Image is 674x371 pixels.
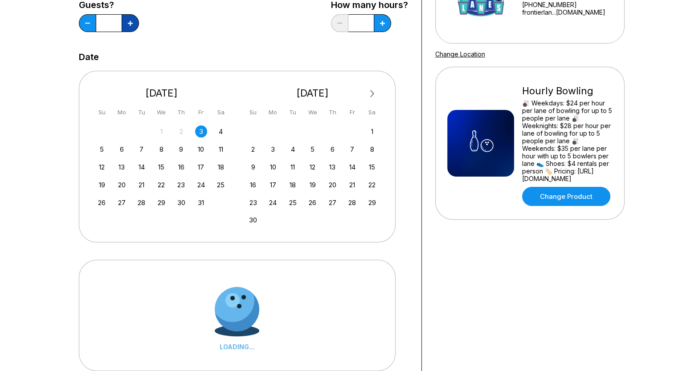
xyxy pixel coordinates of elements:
[96,143,108,155] div: Choose Sunday, October 5th, 2025
[96,197,108,209] div: Choose Sunday, October 26th, 2025
[247,179,259,191] div: Choose Sunday, November 16th, 2025
[366,125,378,137] div: Choose Saturday, November 1st, 2025
[306,143,319,155] div: Choose Wednesday, November 5th, 2025
[135,106,147,118] div: Tu
[116,197,128,209] div: Choose Monday, October 27th, 2025
[175,125,187,137] div: Not available Thursday, October 2nd, 2025
[267,106,279,118] div: Mo
[522,85,613,97] div: Hourly Bowling
[116,106,128,118] div: Mo
[287,106,299,118] div: Tu
[522,1,605,8] div: [PHONE_NUMBER]
[175,143,187,155] div: Choose Thursday, October 9th, 2025
[79,52,99,62] label: Date
[327,197,339,209] div: Choose Thursday, November 27th, 2025
[135,179,147,191] div: Choose Tuesday, October 21st, 2025
[155,197,167,209] div: Choose Wednesday, October 29th, 2025
[195,179,207,191] div: Choose Friday, October 24th, 2025
[195,106,207,118] div: Fr
[195,197,207,209] div: Choose Friday, October 31st, 2025
[116,179,128,191] div: Choose Monday, October 20th, 2025
[195,161,207,173] div: Choose Friday, October 17th, 2025
[327,106,339,118] div: Th
[346,179,358,191] div: Choose Friday, November 21st, 2025
[215,143,227,155] div: Choose Saturday, October 11th, 2025
[155,106,167,118] div: We
[306,197,319,209] div: Choose Wednesday, November 26th, 2025
[116,161,128,173] div: Choose Monday, October 13th, 2025
[247,161,259,173] div: Choose Sunday, November 9th, 2025
[95,125,229,209] div: month 2025-10
[366,161,378,173] div: Choose Saturday, November 15th, 2025
[366,197,378,209] div: Choose Saturday, November 29th, 2025
[246,125,380,226] div: month 2025-11
[306,179,319,191] div: Choose Wednesday, November 19th, 2025
[135,143,147,155] div: Choose Tuesday, October 7th, 2025
[306,106,319,118] div: We
[306,161,319,173] div: Choose Wednesday, November 12th, 2025
[327,179,339,191] div: Choose Thursday, November 20th, 2025
[116,143,128,155] div: Choose Monday, October 6th, 2025
[215,179,227,191] div: Choose Saturday, October 25th, 2025
[215,161,227,173] div: Choose Saturday, October 18th, 2025
[175,161,187,173] div: Choose Thursday, October 16th, 2025
[346,143,358,155] div: Choose Friday, November 7th, 2025
[327,161,339,173] div: Choose Thursday, November 13th, 2025
[346,197,358,209] div: Choose Friday, November 28th, 2025
[366,106,378,118] div: Sa
[522,8,605,16] a: frontierlan...[DOMAIN_NAME]
[244,87,382,99] div: [DATE]
[267,161,279,173] div: Choose Monday, November 10th, 2025
[175,179,187,191] div: Choose Thursday, October 23rd, 2025
[247,214,259,226] div: Choose Sunday, November 30th, 2025
[435,50,485,58] a: Change Location
[247,197,259,209] div: Choose Sunday, November 23rd, 2025
[215,106,227,118] div: Sa
[155,161,167,173] div: Choose Wednesday, October 15th, 2025
[247,143,259,155] div: Choose Sunday, November 2nd, 2025
[522,99,613,182] div: 🎳 Weekdays: $24 per hour per lane of bowling for up to 5 people per lane 🎳 Weeknights: $28 per ho...
[175,197,187,209] div: Choose Thursday, October 30th, 2025
[96,179,108,191] div: Choose Sunday, October 19th, 2025
[346,106,358,118] div: Fr
[155,125,167,137] div: Not available Wednesday, October 1st, 2025
[135,197,147,209] div: Choose Tuesday, October 28th, 2025
[267,143,279,155] div: Choose Monday, November 3rd, 2025
[287,197,299,209] div: Choose Tuesday, November 25th, 2025
[287,143,299,155] div: Choose Tuesday, November 4th, 2025
[366,143,378,155] div: Choose Saturday, November 8th, 2025
[195,143,207,155] div: Choose Friday, October 10th, 2025
[287,161,299,173] div: Choose Tuesday, November 11th, 2025
[175,106,187,118] div: Th
[365,87,380,101] button: Next Month
[447,110,514,177] img: Hourly Bowling
[267,197,279,209] div: Choose Monday, November 24th, 2025
[195,125,207,137] div: Choose Friday, October 3rd, 2025
[96,106,108,118] div: Su
[155,179,167,191] div: Choose Wednesday, October 22nd, 2025
[93,87,231,99] div: [DATE]
[215,125,227,137] div: Choose Saturday, October 4th, 2025
[287,179,299,191] div: Choose Tuesday, November 18th, 2025
[327,143,339,155] div: Choose Thursday, November 6th, 2025
[247,106,259,118] div: Su
[135,161,147,173] div: Choose Tuesday, October 14th, 2025
[267,179,279,191] div: Choose Monday, November 17th, 2025
[366,179,378,191] div: Choose Saturday, November 22nd, 2025
[522,187,610,206] a: Change Product
[96,161,108,173] div: Choose Sunday, October 12th, 2025
[155,143,167,155] div: Choose Wednesday, October 8th, 2025
[346,161,358,173] div: Choose Friday, November 14th, 2025
[215,343,259,351] div: LOADING...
